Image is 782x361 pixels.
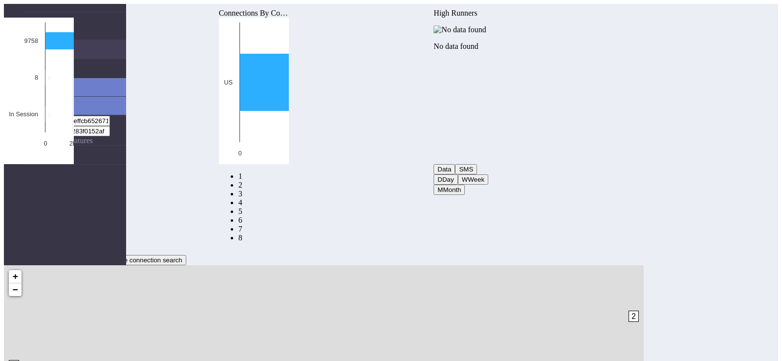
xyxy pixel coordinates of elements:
text: 2 [48,112,51,118]
a: Usage per Country [239,190,242,198]
span: D [437,176,442,183]
button: Data [434,164,455,174]
text: 0 [43,140,47,147]
nav: Summary paging [219,172,289,242]
button: Use connection search [112,255,186,265]
a: Not Connected for 30 days [239,234,242,242]
text: 8 [48,75,51,81]
span: M [437,186,443,193]
a: Connections By Carrier [239,198,242,207]
a: Connections By Country [239,172,242,180]
a: Usage by Carrier [239,207,242,215]
div: High Runners [434,9,503,18]
span: W [462,176,468,183]
img: No data found [434,25,486,34]
a: Carrier [239,181,242,189]
a: Connections [23,59,126,78]
text: 2k [69,140,76,147]
span: Day [442,176,454,183]
a: List [43,78,126,96]
button: WWeek [458,174,488,185]
a: Zero Session [239,225,242,233]
p: No data found [434,42,503,51]
div: Connections By Country [219,9,289,18]
text: 0 [238,149,241,157]
a: Home [23,40,126,59]
a: Connectivity Management [23,12,126,40]
button: SMS [455,164,477,174]
text: US [224,79,233,86]
button: DDay [434,174,457,185]
div: 2 [629,311,638,340]
a: 14 Days Trend [239,216,242,224]
text: In Session [9,110,38,118]
div: LOCATION OF CONNECTIONS [4,255,644,265]
button: MMonth [434,185,465,195]
span: Week [468,176,484,183]
span: 2 [629,311,639,322]
a: Zoom out [9,283,22,296]
a: eUICCs [23,146,126,164]
text: 8 [35,74,38,81]
a: Zoom in [9,270,22,283]
text: 9758 [24,37,38,44]
a: Map [43,97,126,115]
span: Month [443,186,461,193]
